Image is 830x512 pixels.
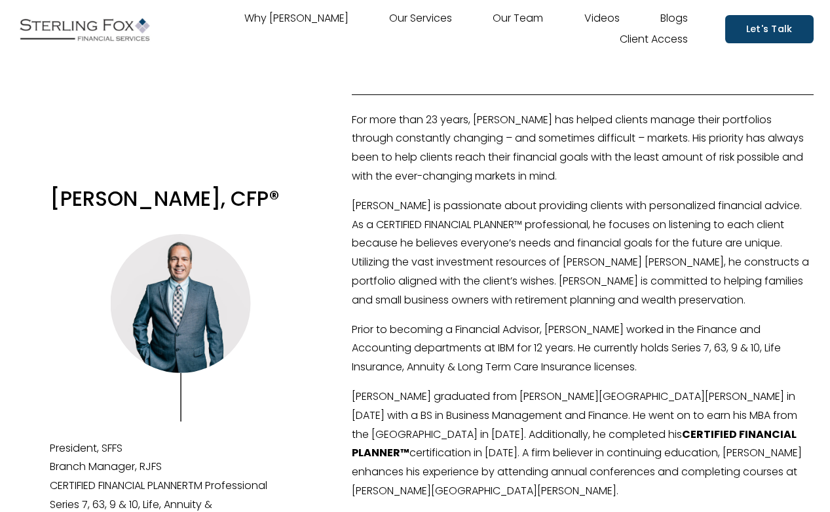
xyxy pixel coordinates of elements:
[352,387,814,501] p: [PERSON_NAME] graduated from [PERSON_NAME][GEOGRAPHIC_DATA][PERSON_NAME] in [DATE] with a BS in B...
[584,9,620,30] a: Videos
[620,30,688,50] a: Client Access
[493,9,543,30] a: Our Team
[244,9,349,30] a: Why [PERSON_NAME]
[660,9,688,30] a: Blogs
[352,321,814,377] p: Prior to becoming a Financial Advisor, [PERSON_NAME] worked in the Finance and Accounting departm...
[725,15,814,43] a: Let's Talk
[352,197,814,310] p: [PERSON_NAME] is passionate about providing clients with personalized financial advice. As a CERT...
[352,111,814,186] p: For more than 23 years, [PERSON_NAME] has helped clients manage their portfolios through constant...
[16,13,153,46] img: Sterling Fox Financial Services
[50,186,311,213] h3: [PERSON_NAME], CFP®
[389,9,452,30] a: Our Services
